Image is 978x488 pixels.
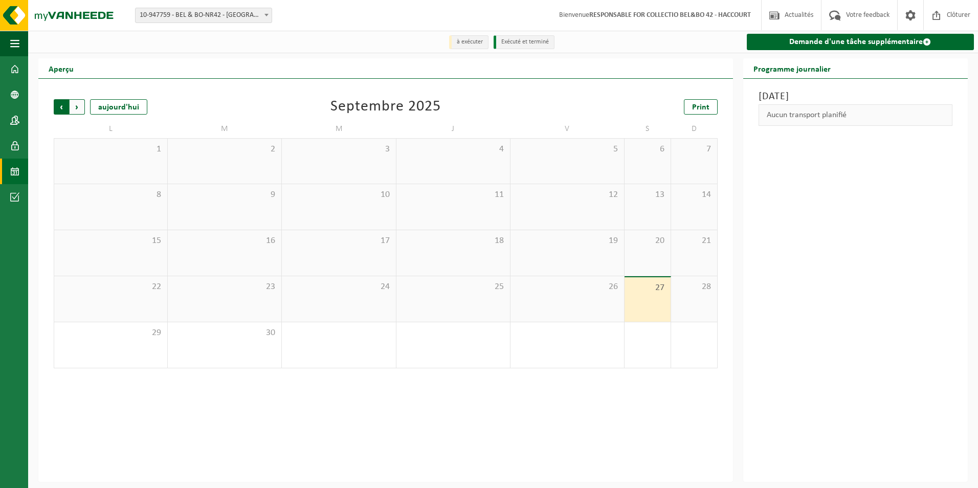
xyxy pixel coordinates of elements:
[759,89,952,104] h3: [DATE]
[282,120,396,138] td: M
[396,120,510,138] td: J
[516,235,619,247] span: 19
[59,327,162,339] span: 29
[135,8,272,23] span: 10-947759 - BEL & BO-NR42 - HACCOURT
[173,327,276,339] span: 30
[671,120,718,138] td: D
[516,189,619,201] span: 12
[330,99,441,115] div: Septembre 2025
[38,58,84,78] h2: Aperçu
[494,35,554,49] li: Exécuté et terminé
[759,104,952,126] div: Aucun transport planifié
[54,120,168,138] td: L
[173,189,276,201] span: 9
[59,144,162,155] span: 1
[287,281,390,293] span: 24
[747,34,974,50] a: Demande d'une tâche supplémentaire
[630,235,665,247] span: 20
[449,35,488,49] li: à exécuter
[684,99,718,115] a: Print
[136,8,272,23] span: 10-947759 - BEL & BO-NR42 - HACCOURT
[676,235,712,247] span: 21
[676,189,712,201] span: 14
[168,120,282,138] td: M
[287,144,390,155] span: 3
[173,235,276,247] span: 16
[173,281,276,293] span: 23
[676,281,712,293] span: 28
[287,235,390,247] span: 17
[59,235,162,247] span: 15
[287,189,390,201] span: 10
[676,144,712,155] span: 7
[630,144,665,155] span: 6
[692,103,709,112] span: Print
[516,144,619,155] span: 5
[516,281,619,293] span: 26
[630,282,665,294] span: 27
[90,99,147,115] div: aujourd'hui
[59,189,162,201] span: 8
[402,281,505,293] span: 25
[173,144,276,155] span: 2
[402,144,505,155] span: 4
[589,11,751,19] strong: RESPONSABLE FOR COLLECTIO BEL&BO 42 - HACCOURT
[54,99,69,115] span: Précédent
[59,281,162,293] span: 22
[402,235,505,247] span: 18
[70,99,85,115] span: Suivant
[402,189,505,201] span: 11
[630,189,665,201] span: 13
[743,58,841,78] h2: Programme journalier
[625,120,671,138] td: S
[510,120,625,138] td: V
